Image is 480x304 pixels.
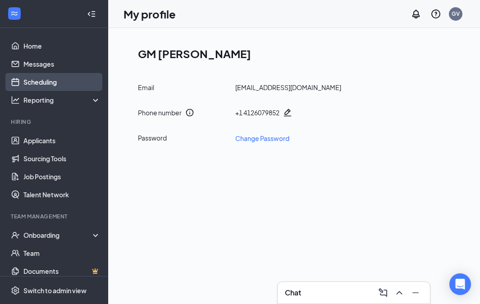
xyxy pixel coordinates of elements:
[283,108,292,117] svg: Pencil
[23,231,93,240] div: Onboarding
[23,73,101,91] a: Scheduling
[11,286,20,295] svg: Settings
[235,133,289,143] a: Change Password
[138,83,228,92] div: Email
[138,133,228,143] div: Password
[411,9,421,19] svg: Notifications
[23,55,101,73] a: Messages
[11,213,99,220] div: Team Management
[452,10,460,18] div: GV
[185,108,194,117] svg: Info
[378,287,389,298] svg: ComposeMessage
[410,287,421,298] svg: Minimize
[11,231,20,240] svg: UserCheck
[285,288,301,298] h3: Chat
[408,286,423,300] button: Minimize
[23,132,101,150] a: Applicants
[11,95,20,104] svg: Analysis
[394,287,405,298] svg: ChevronUp
[87,9,96,18] svg: Collapse
[430,9,441,19] svg: QuestionInfo
[23,244,101,262] a: Team
[138,108,182,117] div: Phone number
[235,83,341,92] div: [EMAIL_ADDRESS][DOMAIN_NAME]
[138,46,457,61] h1: GM [PERSON_NAME]
[376,286,390,300] button: ComposeMessage
[392,286,407,300] button: ChevronUp
[449,273,471,295] div: Open Intercom Messenger
[123,6,176,22] h1: My profile
[23,37,101,55] a: Home
[23,186,101,204] a: Talent Network
[235,108,279,117] div: + 1 4126079852
[23,168,101,186] a: Job Postings
[23,286,87,295] div: Switch to admin view
[23,262,101,280] a: DocumentsCrown
[10,9,19,18] svg: WorkstreamLogo
[23,150,101,168] a: Sourcing Tools
[23,95,101,104] div: Reporting
[11,118,99,126] div: Hiring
